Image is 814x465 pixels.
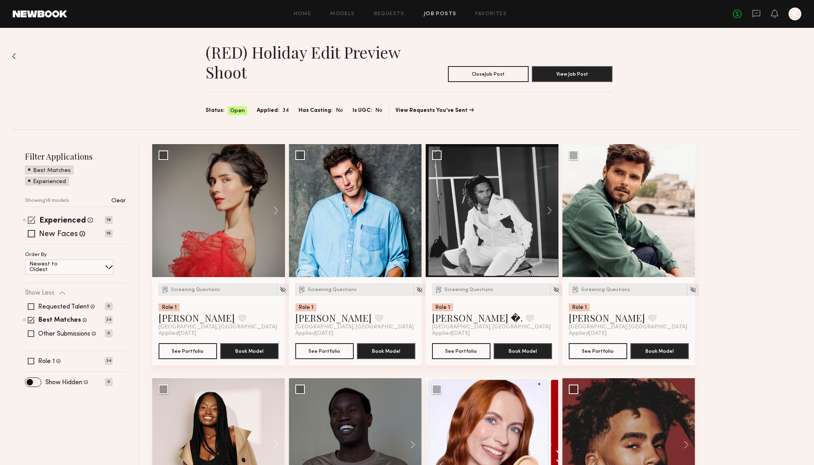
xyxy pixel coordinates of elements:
[374,12,405,17] a: Requests
[25,151,126,162] h2: Filter Applications
[532,66,612,82] button: View Job Post
[435,285,443,293] img: Submission Icon
[105,330,112,337] p: 0
[205,106,225,115] span: Status:
[111,198,126,204] p: Clear
[105,216,112,224] p: 18
[630,343,689,359] button: Book Model
[159,324,277,330] span: [GEOGRAPHIC_DATA], [GEOGRAPHIC_DATA]
[330,12,355,17] a: Models
[336,106,343,115] span: No
[45,379,82,386] label: Show Hidden
[789,8,801,20] a: K
[205,42,409,82] h1: (RED) Holiday Edit Preview Shoot
[569,311,645,324] a: [PERSON_NAME]
[33,179,66,185] p: Experienced
[159,343,217,359] button: See Portfolio
[38,358,55,365] label: Role 1
[630,347,689,354] a: Book Model
[171,287,220,292] span: Screening Questions
[353,106,372,115] span: Is UGC:
[569,343,627,359] button: See Portfolio
[475,12,507,17] a: Favorites
[161,285,169,293] img: Submission Icon
[230,107,245,115] span: Open
[257,106,279,115] span: Applied:
[295,330,415,337] div: Applied [DATE]
[295,343,354,359] button: See Portfolio
[33,168,71,174] p: Best Matches
[581,287,630,292] span: Screening Questions
[279,286,286,293] img: Unhide Model
[29,262,77,273] p: Newest to Oldest
[494,347,552,354] a: Book Model
[295,303,316,311] div: Role 1
[494,343,552,359] button: Book Model
[38,331,90,337] label: Other Submissions
[690,286,696,293] img: Unhide Model
[416,286,423,293] img: Unhide Model
[159,311,235,324] a: [PERSON_NAME]
[220,343,279,359] button: Book Model
[553,286,560,293] img: Unhide Model
[432,311,523,324] a: [PERSON_NAME] �.
[357,347,415,354] a: Book Model
[308,287,357,292] span: Screening Questions
[39,217,86,225] label: Experienced
[38,304,89,310] label: Requested Talent
[448,66,529,82] button: CloseJob Post
[295,311,372,324] a: [PERSON_NAME]
[298,285,306,293] img: Submission Icon
[105,316,112,324] p: 34
[432,343,490,359] button: See Portfolio
[298,106,333,115] span: Has Casting:
[424,12,457,17] a: Job Posts
[39,231,78,238] label: New Faces
[569,303,590,311] div: Role 1
[395,108,474,113] a: View Requests You’ve Sent
[283,106,289,115] span: 34
[444,287,493,292] span: Screening Questions
[105,230,112,237] p: 16
[432,303,453,311] div: Role 1
[105,303,112,310] p: 0
[357,343,415,359] button: Book Model
[159,330,279,337] div: Applied [DATE]
[220,347,279,354] a: Book Model
[159,303,180,311] div: Role 1
[25,290,54,296] p: Show Less
[25,198,69,203] p: Showing 18 models
[39,317,81,324] label: Best Matches
[375,106,382,115] span: No
[295,324,414,330] span: [GEOGRAPHIC_DATA], [GEOGRAPHIC_DATA]
[105,378,112,386] p: 0
[432,324,550,330] span: [GEOGRAPHIC_DATA], [GEOGRAPHIC_DATA]
[294,12,312,17] a: Home
[105,357,112,365] p: 34
[572,285,579,293] img: Submission Icon
[12,53,16,59] img: Back to previous page
[432,330,552,337] div: Applied [DATE]
[569,324,687,330] span: [GEOGRAPHIC_DATA], [GEOGRAPHIC_DATA]
[25,252,47,258] p: Order By
[569,330,689,337] div: Applied [DATE]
